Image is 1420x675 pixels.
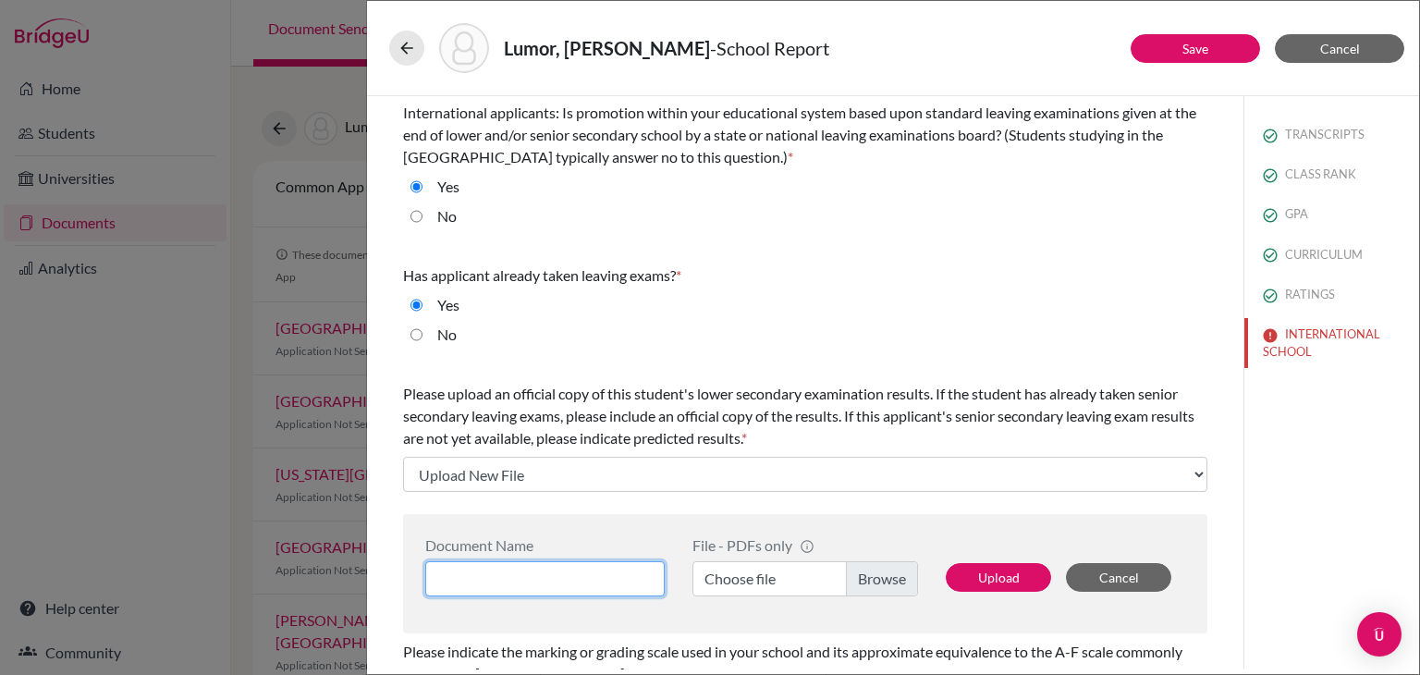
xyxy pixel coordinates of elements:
[1244,239,1419,271] button: CURRICULUM
[692,536,918,554] div: File - PDFs only
[1066,563,1171,592] button: Cancel
[1263,168,1278,183] img: check_circle_outline-e4d4ac0f8e9136db5ab2.svg
[403,104,1196,166] span: International applicants: Is promotion within your educational system based upon standard leaving...
[437,176,459,198] label: Yes
[425,536,665,554] div: Document Name
[1244,198,1419,230] button: GPA
[403,266,676,284] span: Has applicant already taken leaving exams?
[1244,118,1419,151] button: TRANSCRIPTS
[946,563,1051,592] button: Upload
[1244,158,1419,190] button: CLASS RANK
[437,324,457,346] label: No
[800,539,814,554] span: info
[1357,612,1402,657] div: Open Intercom Messenger
[1263,328,1278,343] img: error-544570611efd0a2d1de9.svg
[437,205,457,227] label: No
[1244,318,1419,368] button: INTERNATIONAL SCHOOL
[437,294,459,316] label: Yes
[504,37,710,59] strong: Lumor, [PERSON_NAME]
[1263,248,1278,263] img: check_circle_outline-e4d4ac0f8e9136db5ab2.svg
[403,385,1194,447] span: Please upload an official copy of this student's lower secondary examination results. If the stud...
[1263,129,1278,143] img: check_circle_outline-e4d4ac0f8e9136db5ab2.svg
[1263,288,1278,303] img: check_circle_outline-e4d4ac0f8e9136db5ab2.svg
[710,37,829,59] span: - School Report
[692,561,918,596] label: Choose file
[1244,278,1419,311] button: RATINGS
[1263,208,1278,223] img: check_circle_outline-e4d4ac0f8e9136db5ab2.svg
